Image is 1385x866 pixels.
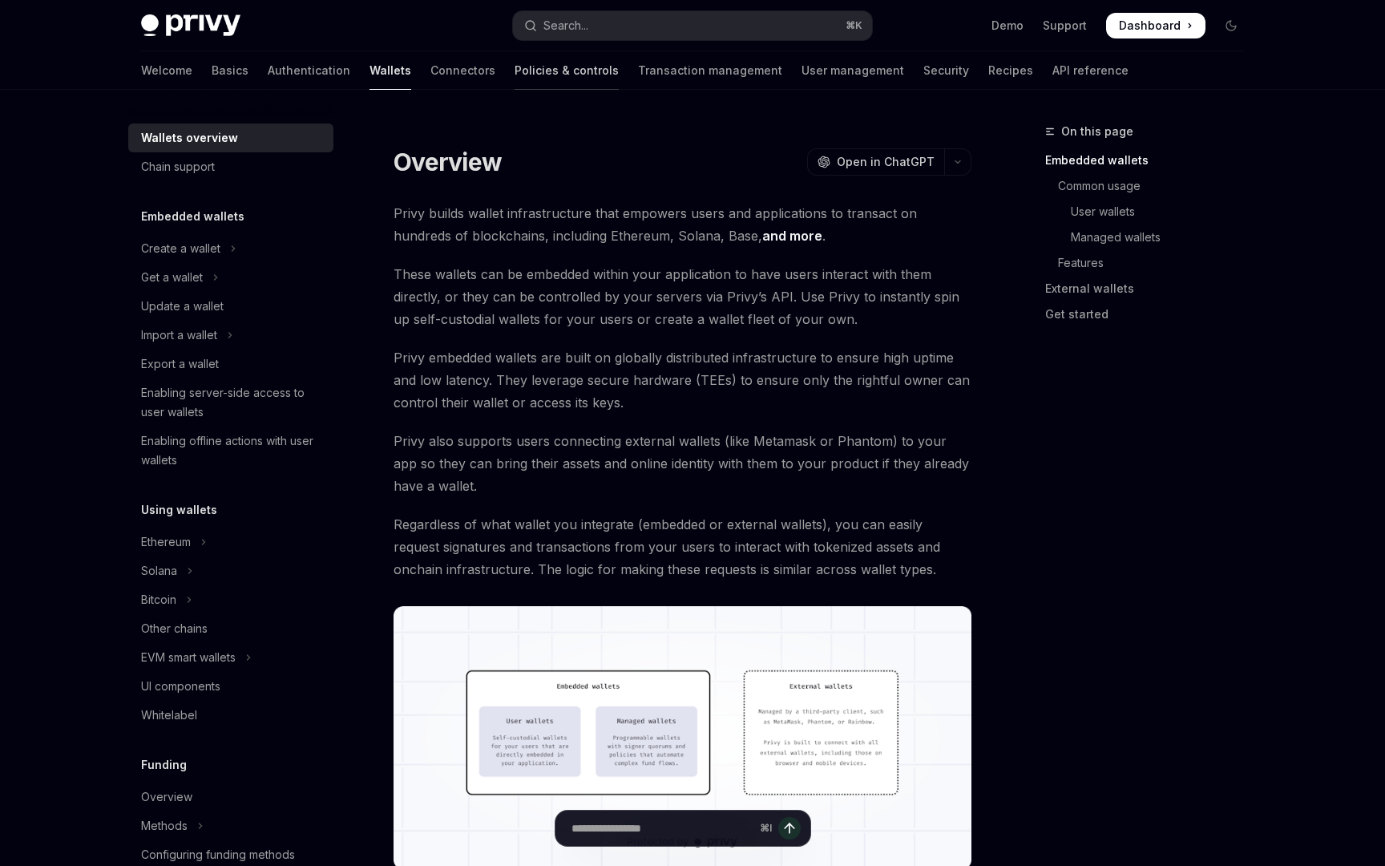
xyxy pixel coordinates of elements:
button: Toggle Bitcoin section [128,585,333,614]
button: Toggle dark mode [1218,13,1244,38]
h5: Funding [141,755,187,775]
a: Overview [128,783,333,811]
a: Security [923,51,969,90]
div: Other chains [141,619,208,638]
a: Authentication [268,51,350,90]
a: Export a wallet [128,350,333,378]
div: Update a wallet [141,297,224,316]
div: Import a wallet [141,326,217,345]
div: Bitcoin [141,590,176,609]
a: User management [802,51,904,90]
a: Get started [1045,301,1257,327]
div: Whitelabel [141,706,197,725]
div: Configuring funding methods [141,845,295,864]
div: Create a wallet [141,239,220,258]
a: Enabling server-side access to user wallets [128,378,333,427]
a: Dashboard [1106,13,1205,38]
button: Toggle EVM smart wallets section [128,643,333,672]
a: API reference [1052,51,1129,90]
span: ⌘ K [846,19,862,32]
button: Open in ChatGPT [807,148,944,176]
a: Wallets [369,51,411,90]
span: Open in ChatGPT [837,154,935,170]
input: Ask a question... [571,811,753,846]
a: Recipes [988,51,1033,90]
h5: Using wallets [141,500,217,520]
a: Chain support [128,152,333,181]
div: Chain support [141,157,215,176]
h5: Embedded wallets [141,207,244,226]
a: Welcome [141,51,192,90]
span: Privy builds wallet infrastructure that empowers users and applications to transact on hundreds o... [394,202,971,247]
span: Privy embedded wallets are built on globally distributed infrastructure to ensure high uptime and... [394,346,971,414]
div: Overview [141,787,192,807]
img: dark logo [141,14,240,37]
h1: Overview [394,148,502,176]
a: Managed wallets [1045,225,1257,250]
button: Open search [513,11,872,40]
a: User wallets [1045,199,1257,225]
a: Connectors [430,51,495,90]
button: Toggle Ethereum section [128,528,333,556]
div: Ethereum [141,532,191,552]
a: Common usage [1045,173,1257,199]
button: Toggle Get a wallet section [128,263,333,292]
div: Enabling offline actions with user wallets [141,431,324,470]
div: Wallets overview [141,128,238,148]
a: Policies & controls [515,51,619,90]
a: Basics [212,51,248,90]
span: Dashboard [1119,18,1181,34]
span: Regardless of what wallet you integrate (embedded or external wallets), you can easily request si... [394,513,971,581]
a: Other chains [128,614,333,643]
div: Enabling server-side access to user wallets [141,383,324,422]
a: Support [1043,18,1087,34]
button: Toggle Create a wallet section [128,234,333,263]
a: and more [762,228,822,245]
a: Demo [991,18,1024,34]
a: UI components [128,672,333,701]
div: EVM smart wallets [141,648,236,667]
button: Toggle Solana section [128,556,333,585]
button: Toggle Methods section [128,811,333,840]
a: Transaction management [638,51,782,90]
span: On this page [1061,122,1133,141]
a: Features [1045,250,1257,276]
a: Whitelabel [128,701,333,730]
span: Privy also supports users connecting external wallets (like Metamask or Phantom) to your app so t... [394,430,971,497]
a: Embedded wallets [1045,148,1257,173]
div: Search... [543,16,588,35]
button: Toggle Import a wallet section [128,321,333,350]
div: Export a wallet [141,354,219,374]
button: Send message [778,817,801,840]
a: Wallets overview [128,123,333,152]
span: These wallets can be embedded within your application to have users interact with them directly, ... [394,263,971,330]
div: UI components [141,677,220,696]
div: Solana [141,561,177,581]
a: Enabling offline actions with user wallets [128,427,333,475]
a: Update a wallet [128,292,333,321]
div: Methods [141,816,188,836]
a: External wallets [1045,276,1257,301]
div: Get a wallet [141,268,203,287]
